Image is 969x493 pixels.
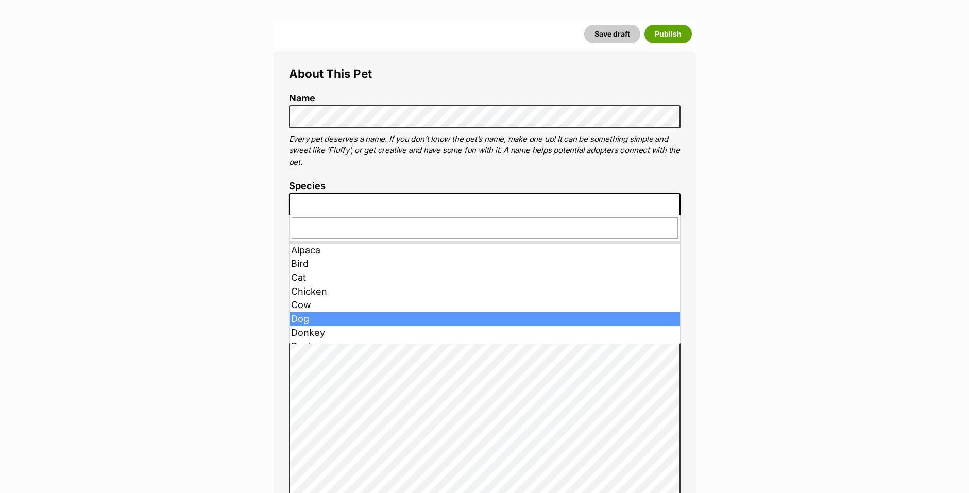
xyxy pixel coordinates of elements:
li: Dog [290,312,680,326]
span: About This Pet [289,66,372,80]
label: Species [289,181,681,192]
label: Name [289,93,681,104]
li: Duck [290,339,680,353]
li: Donkey [290,326,680,340]
li: Cow [290,298,680,312]
li: Alpaca [290,244,680,258]
li: Cat [290,271,680,285]
li: Bird [290,257,680,271]
p: Every pet deserves a name. If you don’t know the pet’s name, make one up! It can be something sim... [289,133,681,168]
button: Save draft [584,25,640,43]
li: Chicken [290,285,680,299]
button: Publish [644,25,692,43]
